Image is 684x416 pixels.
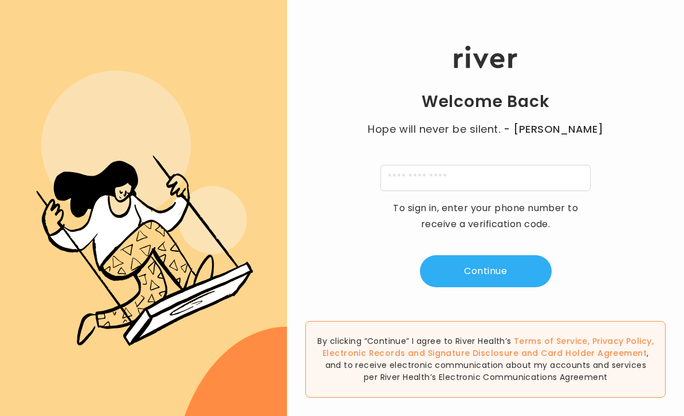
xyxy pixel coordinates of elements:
a: Privacy Policy [592,335,652,347]
a: Electronic Records and Signature Disclosure [323,347,518,359]
span: , , and [323,335,654,359]
p: Hope will never be silent. [357,121,615,137]
p: To sign in, enter your phone number to receive a verification code. [386,200,586,232]
a: Terms of Service [514,335,588,347]
div: By clicking “Continue” I agree to River Health’s [305,321,666,398]
button: Continue [420,255,552,287]
a: Card Holder Agreement [541,347,647,359]
span: , and to receive electronic communication about my accounts and services per River Health’s Elect... [325,347,649,383]
h1: Welcome Back [422,92,550,112]
span: - [PERSON_NAME] [504,121,603,137]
